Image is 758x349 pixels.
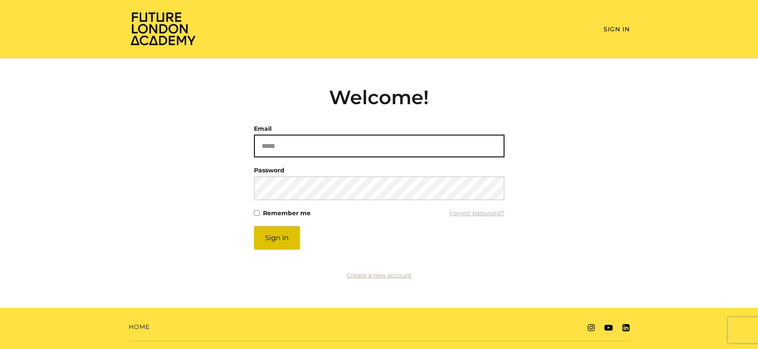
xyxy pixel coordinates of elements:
button: Sign in [254,226,300,250]
label: Password [254,164,284,176]
a: Sign In [604,25,630,33]
label: Remember me [263,207,311,219]
a: Create a new account [347,271,412,279]
a: Forgot password? [450,207,504,219]
h2: Welcome! [254,86,504,109]
a: Home [129,322,150,331]
label: Email [254,123,272,135]
img: Home Page [129,11,197,46]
